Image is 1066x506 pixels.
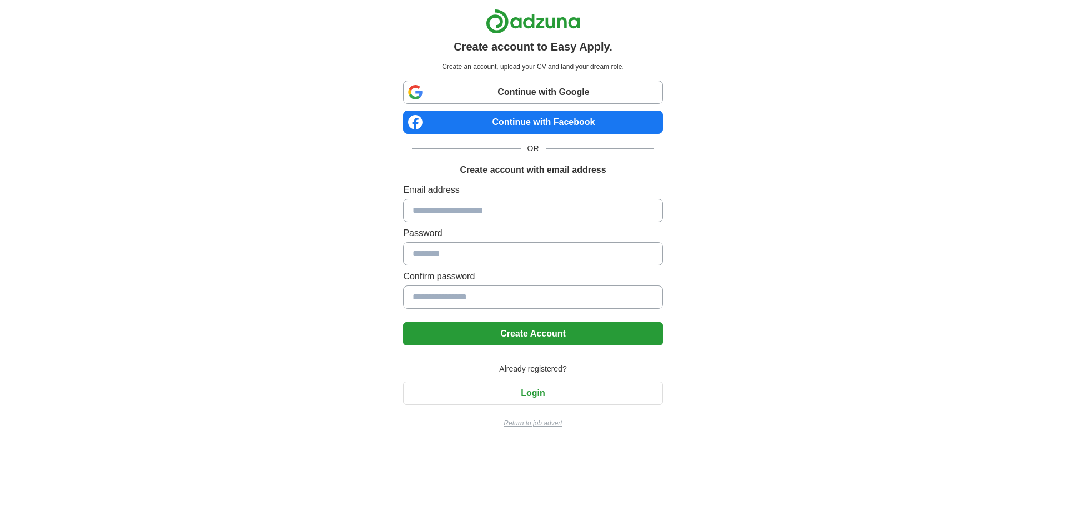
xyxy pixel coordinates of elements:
button: Create Account [403,322,662,345]
button: Login [403,382,662,405]
span: Already registered? [492,363,573,375]
a: Continue with Google [403,81,662,104]
img: Adzuna logo [486,9,580,34]
h1: Create account to Easy Apply. [454,38,612,55]
a: Continue with Facebook [403,111,662,134]
p: Create an account, upload your CV and land your dream role. [405,62,660,72]
a: Login [403,388,662,398]
label: Password [403,227,662,240]
label: Email address [403,183,662,197]
a: Return to job advert [403,418,662,428]
span: OR [521,143,546,154]
h1: Create account with email address [460,163,606,177]
label: Confirm password [403,270,662,283]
